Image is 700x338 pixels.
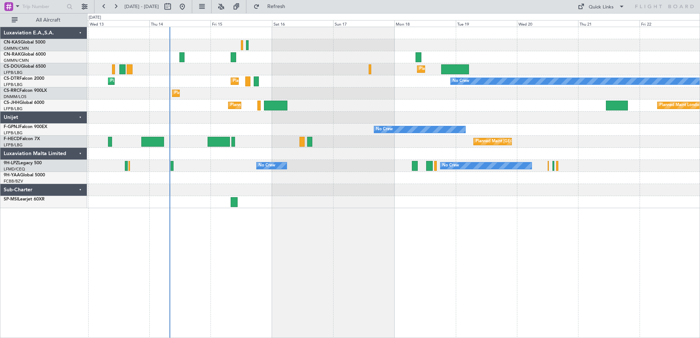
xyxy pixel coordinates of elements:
[376,124,393,135] div: No Crew
[19,18,77,23] span: All Aircraft
[4,64,46,69] a: CS-DOUGlobal 6500
[4,76,19,81] span: CS-DTR
[4,46,29,51] a: GMMN/CMN
[211,20,272,27] div: Fri 15
[233,76,348,87] div: Planned Maint [GEOGRAPHIC_DATA] ([GEOGRAPHIC_DATA])
[258,160,275,171] div: No Crew
[4,137,40,141] a: F-HECDFalcon 7X
[110,76,148,87] div: Planned Maint Sofia
[89,15,101,21] div: [DATE]
[174,88,250,99] div: Planned Maint Lagos ([PERSON_NAME])
[4,52,46,57] a: CN-RAKGlobal 6000
[250,1,294,12] button: Refresh
[517,20,578,27] div: Wed 20
[589,4,614,11] div: Quick Links
[4,125,47,129] a: F-GPNJFalcon 900EX
[4,173,20,177] span: 9H-YAA
[261,4,292,9] span: Refresh
[4,166,25,172] a: LFMD/CEQ
[4,101,44,105] a: CS-JHHGlobal 6000
[4,82,23,87] a: LFPB/LBG
[4,89,19,93] span: CS-RRC
[574,1,628,12] button: Quick Links
[4,89,47,93] a: CS-RRCFalcon 900LX
[476,136,591,147] div: Planned Maint [GEOGRAPHIC_DATA] ([GEOGRAPHIC_DATA])
[124,3,159,10] span: [DATE] - [DATE]
[149,20,211,27] div: Thu 14
[22,1,64,12] input: Trip Number
[4,137,20,141] span: F-HECD
[8,14,79,26] button: All Aircraft
[4,40,45,45] a: CN-KASGlobal 5000
[4,106,23,112] a: LFPB/LBG
[4,161,18,165] span: 9H-LPZ
[4,125,19,129] span: F-GPNJ
[394,20,455,27] div: Mon 18
[4,52,21,57] span: CN-RAK
[4,64,21,69] span: CS-DOU
[272,20,333,27] div: Sat 16
[456,20,517,27] div: Tue 19
[419,64,535,75] div: Planned Maint [GEOGRAPHIC_DATA] ([GEOGRAPHIC_DATA])
[4,40,21,45] span: CN-KAS
[4,197,45,202] a: SP-MSILearjet 60XR
[88,20,149,27] div: Wed 13
[578,20,639,27] div: Thu 21
[230,100,346,111] div: Planned Maint [GEOGRAPHIC_DATA] ([GEOGRAPHIC_DATA])
[4,130,23,136] a: LFPB/LBG
[4,76,44,81] a: CS-DTRFalcon 2000
[4,94,26,99] a: DNMM/LOS
[4,142,23,148] a: LFPB/LBG
[4,173,45,177] a: 9H-YAAGlobal 5000
[4,101,19,105] span: CS-JHH
[4,197,18,202] span: SP-MSI
[442,160,459,171] div: No Crew
[4,179,23,184] a: FCBB/BZV
[333,20,394,27] div: Sun 17
[4,70,23,75] a: LFPB/LBG
[4,58,29,63] a: GMMN/CMN
[4,161,42,165] a: 9H-LPZLegacy 500
[453,76,469,87] div: No Crew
